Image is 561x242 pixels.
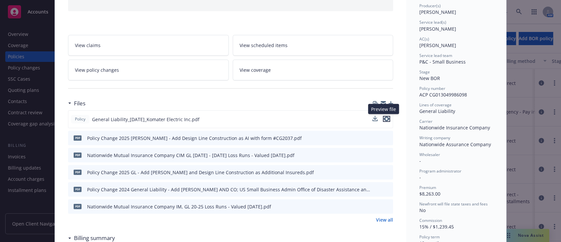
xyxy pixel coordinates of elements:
[419,234,440,240] span: Policy term
[374,203,379,210] button: download file
[419,201,488,207] span: Newfront will file state taxes and fees
[74,116,87,122] span: Policy
[374,186,379,193] button: download file
[68,99,85,108] div: Files
[374,135,379,142] button: download file
[419,191,440,197] span: $8,263.00
[419,218,442,223] span: Commission
[87,135,302,142] div: Policy Change 2025 [PERSON_NAME] - Add Design Line Construction as AI with form #CG2037.pdf
[372,116,378,121] button: download file
[368,104,399,114] div: Preview file
[74,152,82,157] span: pdf
[374,152,379,159] button: download file
[419,108,493,115] div: General Liability
[87,203,271,210] div: Nationwide Mutual Insurance Company IM, GL 20-25 Loss Runs - Valued [DATE].pdf
[74,135,82,140] span: pdf
[419,168,461,174] span: Program administrator
[385,186,390,193] button: preview file
[74,204,82,209] span: pdf
[419,42,456,48] span: [PERSON_NAME]
[233,35,393,56] a: View scheduled items
[419,207,426,213] span: No
[419,119,432,124] span: Carrier
[385,169,390,176] button: preview file
[419,124,490,131] span: Nationwide Insurance Company
[372,116,378,123] button: download file
[419,19,446,25] span: Service lead(s)
[383,116,390,123] button: preview file
[385,152,390,159] button: preview file
[68,60,229,80] a: View policy changes
[419,224,454,230] span: 15% / $1,239.45
[419,86,445,91] span: Policy number
[419,141,491,148] span: Nationwide Assurance Company
[87,152,294,159] div: Nationwide Mutual Insurance Company CIM GL [DATE] - [DATE] Loss Runs - Valued [DATE].pdf
[419,3,441,9] span: Producer(s)
[374,169,379,176] button: download file
[419,152,440,157] span: Wholesaler
[75,42,101,49] span: View claims
[419,174,421,180] span: -
[74,99,85,108] h3: Files
[376,216,393,223] a: View all
[419,36,429,42] span: AC(s)
[240,42,288,49] span: View scheduled items
[74,187,82,192] span: pdf
[419,185,436,190] span: Premium
[419,92,467,98] span: ACP CG013049986098
[419,69,430,75] span: Stage
[240,67,271,73] span: View coverage
[419,53,452,58] span: Service lead team
[419,75,440,81] span: New BOR
[383,116,390,122] button: preview file
[68,35,229,56] a: View claims
[74,170,82,175] span: pdf
[87,169,314,176] div: Policy Change 2025 GL - Add [PERSON_NAME] and Design Line Construction as Additional Insureds.pdf
[87,186,371,193] div: Policy Change 2024 General Liability - Add [PERSON_NAME] AND CO; US Small Business Admin Office o...
[419,9,456,15] span: [PERSON_NAME]
[233,60,393,80] a: View coverage
[92,116,199,123] span: General Liability_[DATE]_Komater Electric Inc.pdf
[419,135,450,141] span: Writing company
[419,158,421,164] span: -
[385,135,390,142] button: preview file
[419,102,452,108] span: Lines of coverage
[75,67,119,73] span: View policy changes
[385,203,390,210] button: preview file
[419,26,456,32] span: [PERSON_NAME]
[419,59,466,65] span: P&C - Small Business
